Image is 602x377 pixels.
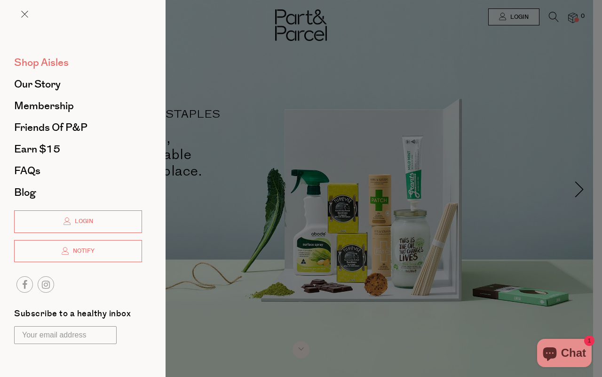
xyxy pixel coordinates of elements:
[14,142,60,157] span: Earn $15
[14,326,117,344] input: Your email address
[14,122,142,133] a: Friends of P&P
[14,187,142,198] a: Blog
[71,247,95,255] span: Notify
[534,339,594,369] inbox-online-store-chat: Shopify online store chat
[14,240,142,263] a: Notify
[14,144,142,154] a: Earn $15
[14,166,142,176] a: FAQs
[14,57,142,68] a: Shop Aisles
[72,217,93,225] span: Login
[14,185,36,200] span: Blog
[14,210,142,233] a: Login
[14,98,74,113] span: Membership
[14,310,131,321] label: Subscribe to a healthy inbox
[14,79,142,89] a: Our Story
[14,101,142,111] a: Membership
[14,55,69,70] span: Shop Aisles
[14,120,87,135] span: Friends of P&P
[14,163,40,178] span: FAQs
[14,77,61,92] span: Our Story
